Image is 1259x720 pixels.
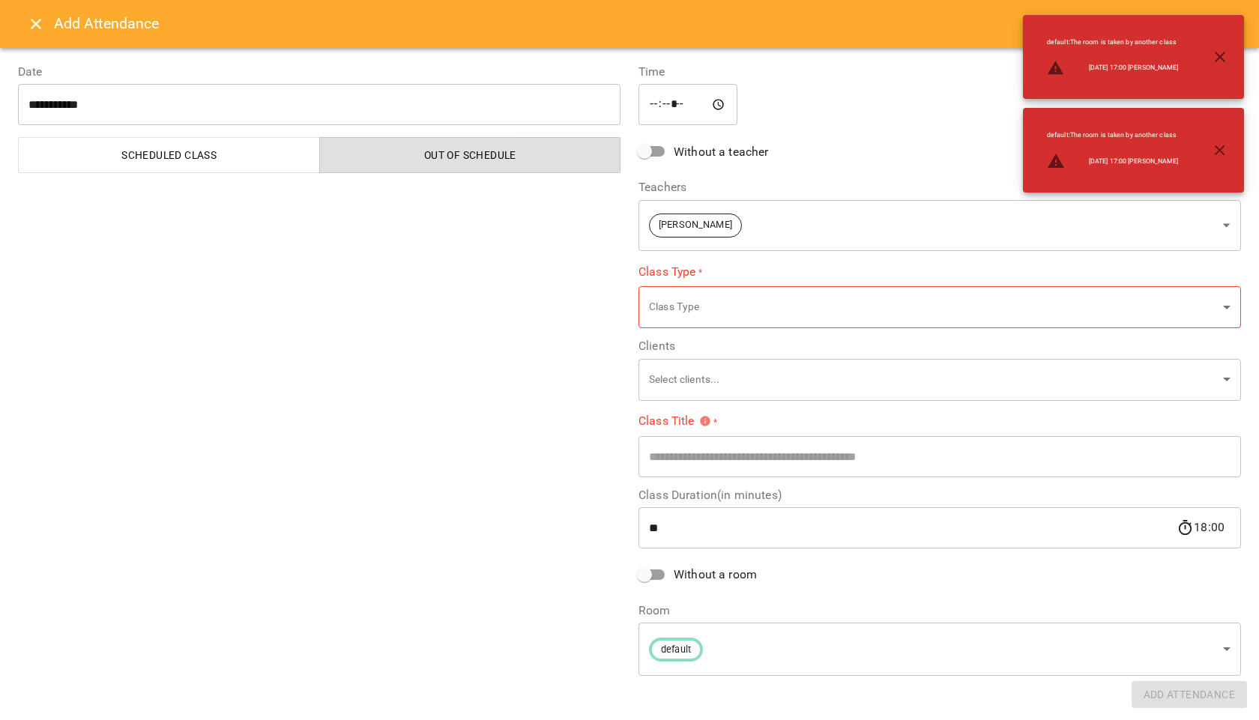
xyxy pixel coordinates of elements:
[638,263,1241,280] label: Class Type
[18,66,621,78] label: Date
[638,181,1241,193] label: Teachers
[649,300,1217,315] p: Class Type
[18,137,320,173] button: Scheduled class
[1035,146,1190,176] li: [DATE] 17:00 [PERSON_NAME]
[329,146,612,164] span: Out of Schedule
[638,340,1241,352] label: Clients
[674,143,769,161] span: Without a teacher
[638,415,711,427] span: Class Title
[319,137,621,173] button: Out of Schedule
[638,286,1241,329] div: Class Type
[649,372,1217,387] p: Select clients...
[54,12,1241,35] h6: Add Attendance
[638,199,1241,251] div: [PERSON_NAME]
[1035,53,1190,83] li: [DATE] 17:00 [PERSON_NAME]
[638,605,1241,617] label: Room
[18,6,54,42] button: Close
[1035,124,1190,146] li: default : The room is taken by another class
[28,146,311,164] span: Scheduled class
[638,623,1241,676] div: default
[638,66,1241,78] label: Time
[674,566,757,584] span: Without a room
[638,489,1241,501] label: Class Duration(in minutes)
[1035,31,1190,53] li: default : The room is taken by another class
[699,415,711,427] svg: Please specify class title or select clients
[652,643,700,657] span: default
[638,358,1241,401] div: Select clients...
[650,218,741,232] span: [PERSON_NAME]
